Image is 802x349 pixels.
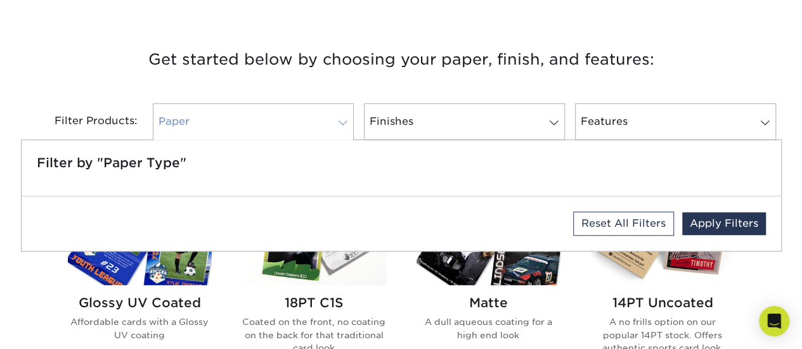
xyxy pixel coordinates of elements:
h5: Filter by "Paper Type" [37,155,766,170]
a: Finishes [364,103,565,140]
p: Affordable cards with a Glossy UV coating [68,315,212,341]
a: Reset All Filters [573,212,674,236]
div: Open Intercom Messenger [759,306,789,336]
h2: Matte [417,295,560,310]
h3: Get started below by choosing your paper, finish, and features: [30,31,772,88]
h2: 18PT C1S [242,295,386,310]
h2: Glossy UV Coated [68,295,212,310]
a: Features [575,103,776,140]
h2: 14PT Uncoated [591,295,735,310]
p: A dull aqueous coating for a high end look [417,315,560,341]
a: Apply Filters [682,212,766,235]
div: Filter Products: [21,103,148,140]
a: Paper [153,103,354,140]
